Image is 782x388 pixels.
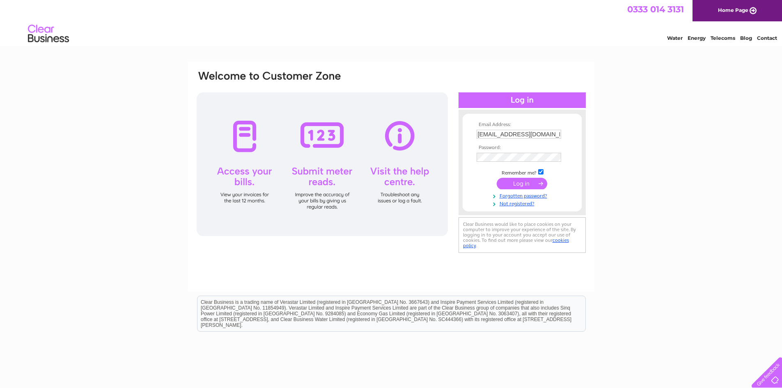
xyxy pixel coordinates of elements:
[475,122,570,128] th: Email Address:
[28,21,69,46] img: logo.png
[757,35,777,41] a: Contact
[688,35,706,41] a: Energy
[627,4,684,14] a: 0333 014 3131
[477,199,570,207] a: Not registered?
[197,5,585,40] div: Clear Business is a trading name of Verastar Limited (registered in [GEOGRAPHIC_DATA] No. 3667643...
[463,237,569,248] a: cookies policy
[477,191,570,199] a: Forgotten password?
[497,178,547,189] input: Submit
[475,168,570,176] td: Remember me?
[475,145,570,151] th: Password:
[667,35,683,41] a: Water
[459,217,586,253] div: Clear Business would like to place cookies on your computer to improve your experience of the sit...
[740,35,752,41] a: Blog
[711,35,735,41] a: Telecoms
